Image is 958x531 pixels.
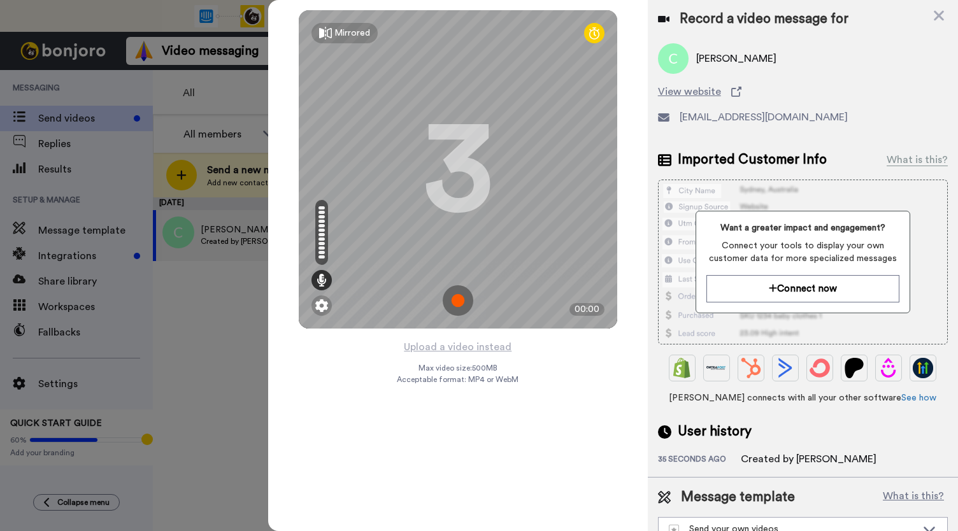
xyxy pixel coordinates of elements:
span: Acceptable format: MP4 or WebM [397,374,518,385]
span: Max video size: 500 MB [418,363,497,373]
span: [PERSON_NAME] connects with all your other software [658,392,948,404]
a: See how [901,393,936,402]
button: What is this? [879,488,948,507]
img: ActiveCampaign [775,358,796,378]
div: Created by [PERSON_NAME] [741,451,876,467]
span: Connect your tools to display your own customer data for more specialized messages [706,239,899,265]
span: User history [678,422,752,441]
span: Message template [681,488,795,507]
button: Connect now [706,275,899,302]
img: ic_gear.svg [315,299,328,312]
img: Hubspot [741,358,761,378]
div: What is this? [887,152,948,167]
img: GoHighLevel [913,358,933,378]
div: 00:00 [569,303,604,316]
img: Patreon [844,358,864,378]
span: Imported Customer Info [678,150,827,169]
img: ic_record_start.svg [443,285,473,316]
img: Ontraport [706,358,727,378]
img: ConvertKit [810,358,830,378]
span: [EMAIL_ADDRESS][DOMAIN_NAME] [680,110,848,125]
span: Want a greater impact and engagement? [706,222,899,234]
img: Shopify [672,358,692,378]
button: Upload a video instead [400,339,515,355]
div: 35 seconds ago [658,454,741,467]
div: 3 [423,122,493,217]
img: Drip [878,358,899,378]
